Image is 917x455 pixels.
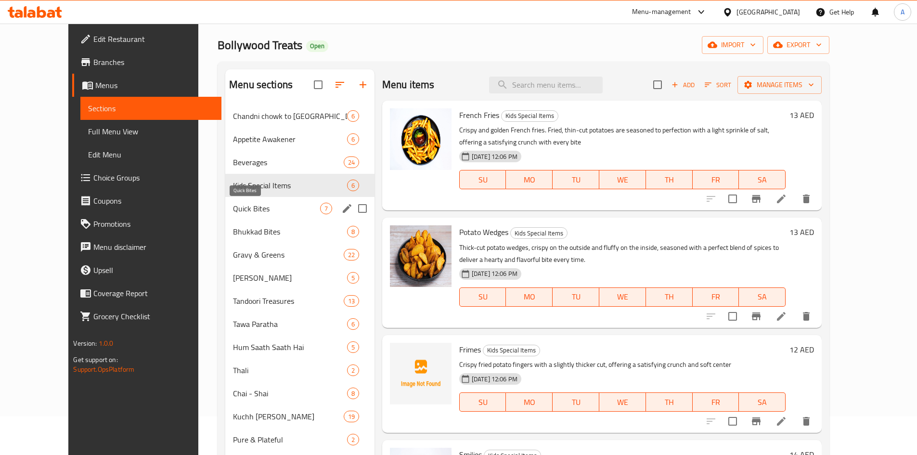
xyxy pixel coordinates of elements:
button: FR [693,392,739,412]
div: Chai - Shai8 [225,382,375,405]
span: Choice Groups [93,172,214,183]
span: Select to update [723,411,743,431]
a: Coupons [72,189,221,212]
span: [DATE] 12:06 PM [468,152,521,161]
button: FR [693,170,739,189]
div: Chandni chowk to China [233,110,347,122]
span: MO [510,173,549,187]
h6: 13 AED [789,225,814,239]
span: SA [743,290,782,304]
span: Get support on: [73,353,117,366]
span: WE [603,290,642,304]
a: Menu disclaimer [72,235,221,259]
h2: Menu sections [229,78,293,92]
button: TU [553,170,599,189]
h2: Menu items [382,78,435,92]
span: [PERSON_NAME] [233,272,347,284]
span: Select section [647,75,668,95]
div: items [344,411,359,422]
span: Sort items [698,78,737,92]
button: Sort [702,78,734,92]
a: Full Menu View [80,120,221,143]
button: Branch-specific-item [745,410,768,433]
div: items [344,249,359,260]
a: Sections [80,97,221,120]
div: Tawa Paratha [233,318,347,330]
span: Manage items [745,79,814,91]
span: SU [464,173,503,187]
span: FR [697,395,736,409]
span: Chandni chowk to [GEOGRAPHIC_DATA] [233,110,347,122]
div: Kuchh [PERSON_NAME]19 [225,405,375,428]
span: TH [650,395,689,409]
span: 8 [348,227,359,236]
div: items [347,133,359,145]
h6: 13 AED [789,108,814,122]
span: TU [556,173,595,187]
button: Add section [351,73,375,96]
div: Bhukkad Bites8 [225,220,375,243]
a: Support.OpsPlatform [73,363,134,376]
div: Thali [233,364,347,376]
a: Edit Menu [80,143,221,166]
div: Tandoori Treasures13 [225,289,375,312]
img: Potato Wedges [390,225,452,287]
span: Pure & Plateful [233,434,347,445]
span: Bhukkad Bites [233,226,347,237]
span: A [901,7,904,17]
button: TU [553,392,599,412]
span: Upsell [93,264,214,276]
span: Kids Special Items [483,345,540,356]
div: items [347,318,359,330]
div: Appetite Awakener6 [225,128,375,151]
span: TU [556,290,595,304]
button: Branch-specific-item [745,187,768,210]
span: MO [510,395,549,409]
button: WE [599,287,646,307]
span: 2 [348,435,359,444]
button: TH [646,287,693,307]
span: WE [603,395,642,409]
span: Edit Restaurant [93,33,214,45]
button: delete [795,410,818,433]
a: Menus [72,74,221,97]
div: items [347,364,359,376]
a: Coverage Report [72,282,221,305]
a: Choice Groups [72,166,221,189]
span: 6 [348,320,359,329]
span: SA [743,395,782,409]
p: Crispy fried potato fingers with a slightly thicker cut, offering a satisfying crunch and soft ce... [459,359,786,371]
span: Sort sections [328,73,351,96]
span: Chai - Shai [233,388,347,399]
span: Hum Saath Saath Hai [233,341,347,353]
span: Kids Special Items [502,110,558,121]
div: items [347,110,359,122]
span: Select to update [723,189,743,209]
button: SU [459,170,506,189]
span: Full Menu View [88,126,214,137]
button: SU [459,392,506,412]
div: Kids Special Items [510,227,568,239]
span: Kids Special Items [511,228,567,239]
a: Edit menu item [775,416,787,427]
div: Pure & Plateful2 [225,428,375,451]
div: items [320,203,332,214]
span: Coupons [93,195,214,207]
span: Quick Bites [233,203,320,214]
span: French Fries [459,108,499,122]
div: Tawa Paratha6 [225,312,375,336]
div: items [347,434,359,445]
span: Gravy & Greens [233,249,343,260]
span: Open [306,42,328,50]
span: Beverages [233,156,343,168]
div: Appetite Awakener [233,133,347,145]
span: Potato Wedges [459,225,508,239]
span: Select all sections [308,75,328,95]
span: Coverage Report [93,287,214,299]
span: Sort [705,79,731,91]
a: Promotions [72,212,221,235]
button: Manage items [737,76,822,94]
